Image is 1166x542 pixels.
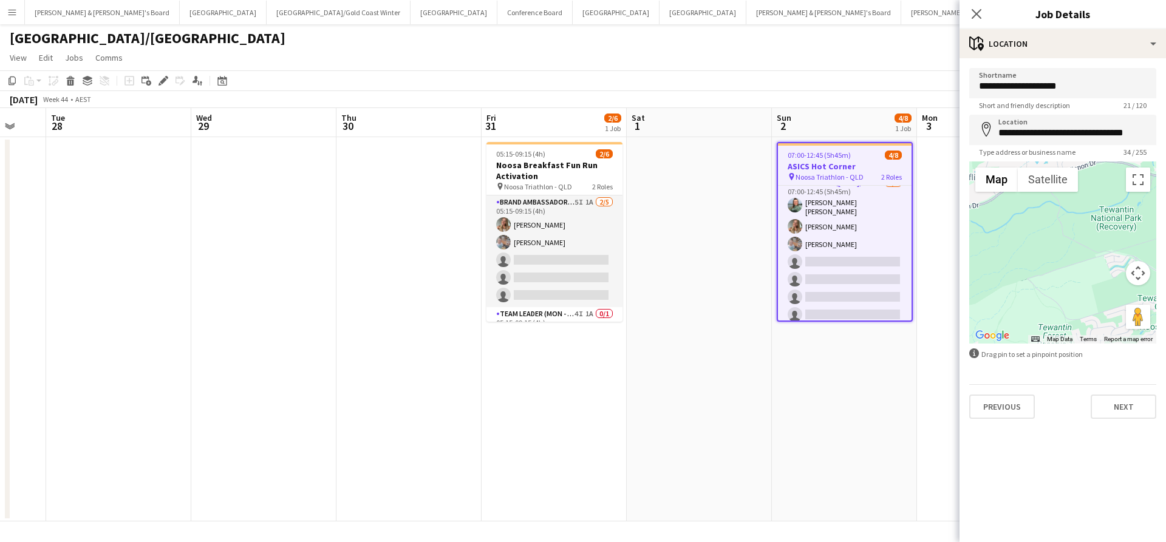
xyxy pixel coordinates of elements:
[10,93,38,106] div: [DATE]
[922,112,938,123] span: Mon
[777,112,791,123] span: Sun
[775,119,791,133] span: 2
[630,119,645,133] span: 1
[788,151,851,160] span: 07:00-12:45 (5h45m)
[496,149,545,158] span: 05:15-09:15 (4h)
[75,95,91,104] div: AEST
[972,328,1012,344] a: Click to see this area on Google Maps
[486,307,622,348] app-card-role: Team Leader (Mon - Fri)4I1A0/105:15-09:15 (4h)
[194,119,212,133] span: 29
[777,142,913,322] app-job-card: 07:00-12:45 (5h45m)4/8ASICS Hot Corner Noosa Triathlon - QLD2 RolesEvent Manager ([DATE])1/107:00...
[504,182,572,191] span: Noosa Triathlon - QLD
[486,195,622,307] app-card-role: Brand Ambassador ([PERSON_NAME])5I1A2/505:15-09:15 (4h)[PERSON_NAME][PERSON_NAME]
[592,182,613,191] span: 2 Roles
[25,1,180,24] button: [PERSON_NAME] & [PERSON_NAME]'s Board
[975,168,1018,192] button: Show street map
[778,176,912,327] app-card-role: Team Leader ([DATE])5I6A3/707:00-12:45 (5h45m)[PERSON_NAME] [PERSON_NAME][PERSON_NAME][PERSON_NAME]
[573,1,660,24] button: [GEOGRAPHIC_DATA]
[596,149,613,158] span: 2/6
[920,119,938,133] span: 3
[411,1,497,24] button: [GEOGRAPHIC_DATA]
[1031,335,1040,344] button: Keyboard shortcuts
[341,112,356,123] span: Thu
[1126,261,1150,285] button: Map camera controls
[90,50,128,66] a: Comms
[604,113,621,123] span: 2/6
[60,50,88,66] a: Jobs
[65,52,83,63] span: Jobs
[969,147,1085,157] span: Type address or business name
[10,29,285,47] h1: [GEOGRAPHIC_DATA]/[GEOGRAPHIC_DATA]
[486,112,496,123] span: Fri
[39,52,53,63] span: Edit
[605,124,621,133] div: 1 Job
[796,172,864,181] span: Noosa Triathlon - QLD
[40,95,70,104] span: Week 44
[885,151,902,160] span: 4/8
[497,1,573,24] button: Conference Board
[660,1,746,24] button: [GEOGRAPHIC_DATA]
[1126,305,1150,329] button: Drag Pegman onto the map to open Street View
[778,161,912,172] h3: ASICS Hot Corner
[969,101,1080,110] span: Short and friendly description
[1080,336,1097,342] a: Terms (opens in new tab)
[267,1,411,24] button: [GEOGRAPHIC_DATA]/Gold Coast Winter
[339,119,356,133] span: 30
[632,112,645,123] span: Sat
[901,1,998,24] button: [PERSON_NAME]'s Board
[972,328,1012,344] img: Google
[881,172,902,181] span: 2 Roles
[95,52,123,63] span: Comms
[746,1,901,24] button: [PERSON_NAME] & [PERSON_NAME]'s Board
[5,50,32,66] a: View
[34,50,58,66] a: Edit
[49,119,65,133] span: 28
[1114,147,1156,157] span: 34 / 255
[10,52,27,63] span: View
[196,112,212,123] span: Wed
[960,6,1166,22] h3: Job Details
[895,113,912,123] span: 4/8
[1104,336,1153,342] a: Report a map error
[895,124,911,133] div: 1 Job
[486,160,622,181] h3: Noosa Breakfast Fun Run Activation
[969,395,1035,419] button: Previous
[1091,395,1156,419] button: Next
[180,1,267,24] button: [GEOGRAPHIC_DATA]
[960,29,1166,58] div: Location
[485,119,496,133] span: 31
[486,142,622,322] app-job-card: 05:15-09:15 (4h)2/6Noosa Breakfast Fun Run Activation Noosa Triathlon - QLD2 RolesBrand Ambassado...
[1018,168,1078,192] button: Show satellite imagery
[1114,101,1156,110] span: 21 / 120
[1126,168,1150,192] button: Toggle fullscreen view
[1047,335,1072,344] button: Map Data
[969,348,1156,360] div: Drag pin to set a pinpoint position
[51,112,65,123] span: Tue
